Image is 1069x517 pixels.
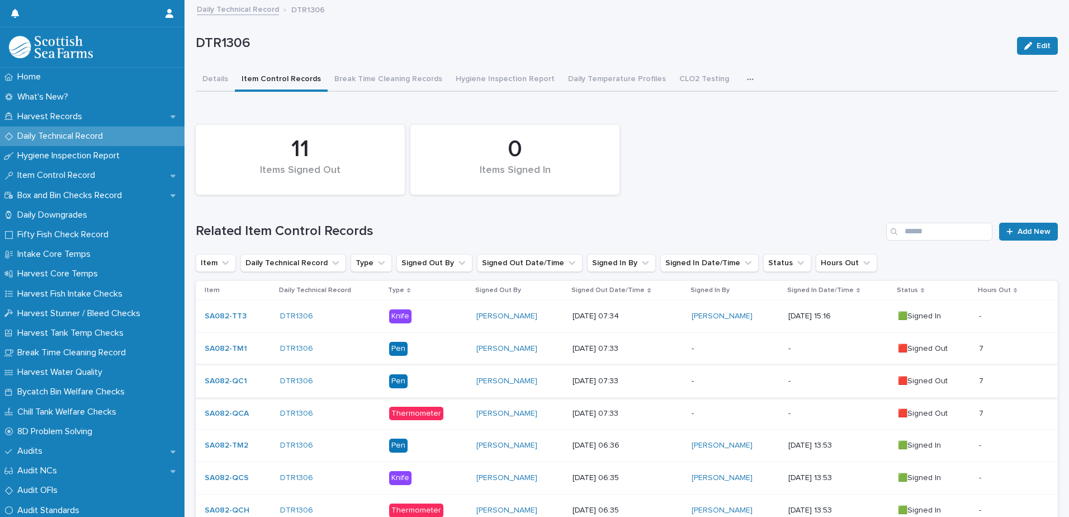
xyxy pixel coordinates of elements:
input: Search [886,223,992,241]
tr: SA082-QC1 DTR1306 Pen[PERSON_NAME] [DATE] 07:33--🟥Signed Out77 [196,365,1058,397]
p: Harvest Stunner / Bleed Checks [13,308,149,319]
button: CLO2 Testing [673,68,736,92]
p: Harvest Water Quality [13,367,111,378]
img: mMrefqRFQpe26GRNOUkG [9,36,93,58]
a: [PERSON_NAME] [476,344,537,354]
a: DTR1306 [280,312,313,321]
p: [DATE] 13:53 [788,441,889,450]
p: 🟩Signed In [898,473,970,483]
button: Signed In Date/Time [660,254,759,272]
button: Status [763,254,811,272]
a: [PERSON_NAME] [692,441,753,450]
button: Item [196,254,236,272]
p: [DATE] 07:33 [573,344,683,354]
button: Daily Temperature Profiles [561,68,673,92]
a: SA082-QCS [205,473,249,483]
a: DTR1306 [280,441,313,450]
p: Daily Downgrades [13,210,96,220]
p: Harvest Records [13,111,91,122]
div: 0 [429,135,600,163]
p: - [692,344,779,354]
div: Thermometer [389,407,443,421]
button: Hours Out [816,254,877,272]
a: SA082-QC1 [205,377,247,386]
p: Harvest Core Temps [13,269,107,279]
p: [DATE] 07:34 [573,312,683,321]
button: Details [196,68,235,92]
a: DTR1306 [280,473,313,483]
div: Pen [389,342,408,356]
p: Harvest Fish Intake Checks [13,289,131,299]
button: Signed Out Date/Time [477,254,583,272]
p: What's New? [13,92,77,102]
p: - [692,409,779,419]
p: Item Control Record [13,170,104,181]
a: [PERSON_NAME] [476,409,537,419]
p: 🟩Signed In [898,506,970,515]
div: Items Signed In [429,164,600,188]
p: DTR1306 [291,3,325,15]
p: [DATE] 06:35 [573,473,683,483]
a: [PERSON_NAME] [476,377,537,386]
p: Fifty Fish Check Record [13,229,117,240]
p: [DATE] 06:36 [573,441,683,450]
a: [PERSON_NAME] [476,473,537,483]
p: [DATE] 15:16 [788,312,889,321]
p: Home [13,72,50,82]
a: SA082-QCH [205,506,249,515]
a: DTR1306 [280,377,313,386]
a: [PERSON_NAME] [692,312,753,321]
a: [PERSON_NAME] [476,312,537,321]
p: Audits [13,446,51,457]
a: SA082-QCA [205,409,249,419]
p: Chill Tank Welfare Checks [13,407,125,417]
button: Daily Technical Record [240,254,346,272]
a: SA082-TT3 [205,312,247,321]
div: Pen [389,374,408,388]
p: Daily Technical Record [13,131,112,142]
p: Signed In By [690,284,730,297]
tr: SA082-QCA DTR1306 Thermometer[PERSON_NAME] [DATE] 07:33--🟥Signed Out77 [196,397,1058,430]
p: Audit OFIs [13,485,67,496]
div: Pen [389,439,408,453]
button: Signed Out By [396,254,472,272]
p: - [979,504,983,515]
tr: SA082-TM2 DTR1306 Pen[PERSON_NAME] [DATE] 06:36[PERSON_NAME] [DATE] 13:53🟩Signed In-- [196,430,1058,462]
p: 🟥Signed Out [898,409,970,419]
p: Audit NCs [13,466,66,476]
p: - [979,439,983,450]
p: 🟩Signed In [898,441,970,450]
p: - [979,471,983,483]
a: Daily Technical Record [197,2,279,15]
tr: SA082-QCS DTR1306 Knife[PERSON_NAME] [DATE] 06:35[PERSON_NAME] [DATE] 13:53🟩Signed In-- [196,462,1058,495]
p: 🟥Signed Out [898,377,970,386]
p: 7 [979,342,986,354]
p: [DATE] 06:35 [573,506,683,515]
p: 8D Problem Solving [13,426,101,437]
a: DTR1306 [280,344,313,354]
a: SA082-TM2 [205,441,248,450]
p: 🟩Signed In [898,312,970,321]
p: 🟥Signed Out [898,344,970,354]
p: Daily Technical Record [279,284,351,297]
p: [DATE] 07:33 [573,377,683,386]
a: [PERSON_NAME] [476,441,537,450]
a: [PERSON_NAME] [476,506,537,515]
p: Break Time Cleaning Record [13,347,135,358]
span: Edit [1037,42,1051,50]
button: Item Control Records [235,68,328,92]
p: [DATE] 13:53 [788,473,889,483]
p: Signed Out Date/Time [571,284,645,297]
p: - [692,377,779,386]
button: Hygiene Inspection Report [449,68,561,92]
p: - [788,344,889,354]
a: DTR1306 [280,506,313,515]
a: [PERSON_NAME] [692,506,753,515]
p: Signed In Date/Time [787,284,854,297]
a: Add New [999,223,1058,241]
tr: SA082-TM1 DTR1306 Pen[PERSON_NAME] [DATE] 07:33--🟥Signed Out77 [196,332,1058,365]
a: DTR1306 [280,409,313,419]
p: Bycatch Bin Welfare Checks [13,387,134,397]
tr: SA082-TT3 DTR1306 Knife[PERSON_NAME] [DATE] 07:34[PERSON_NAME] [DATE] 15:16🟩Signed In-- [196,300,1058,333]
